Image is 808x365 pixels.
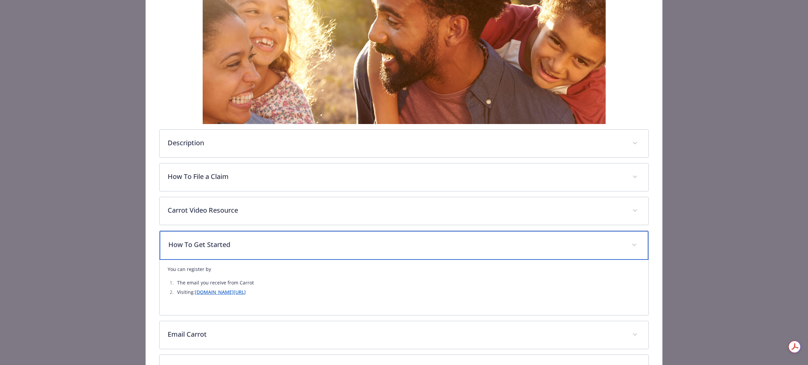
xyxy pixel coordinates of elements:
[160,197,648,225] div: Carrot Video Resource
[160,130,648,157] div: Description
[168,240,624,250] p: How To Get Started
[160,231,648,260] div: How To Get Started
[175,279,640,287] li: The email you receive from Carrot
[168,205,624,215] p: Carrot Video Resource
[168,265,640,273] p: You can register by
[175,288,640,296] li: Visiting:
[160,321,648,349] div: Email Carrot
[160,163,648,191] div: How To File a Claim
[168,329,624,339] p: Email Carrot
[168,138,624,148] p: Description
[160,260,648,315] div: How To Get Started
[168,172,624,182] p: How To File a Claim
[195,289,246,295] a: [DOMAIN_NAME][URL]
